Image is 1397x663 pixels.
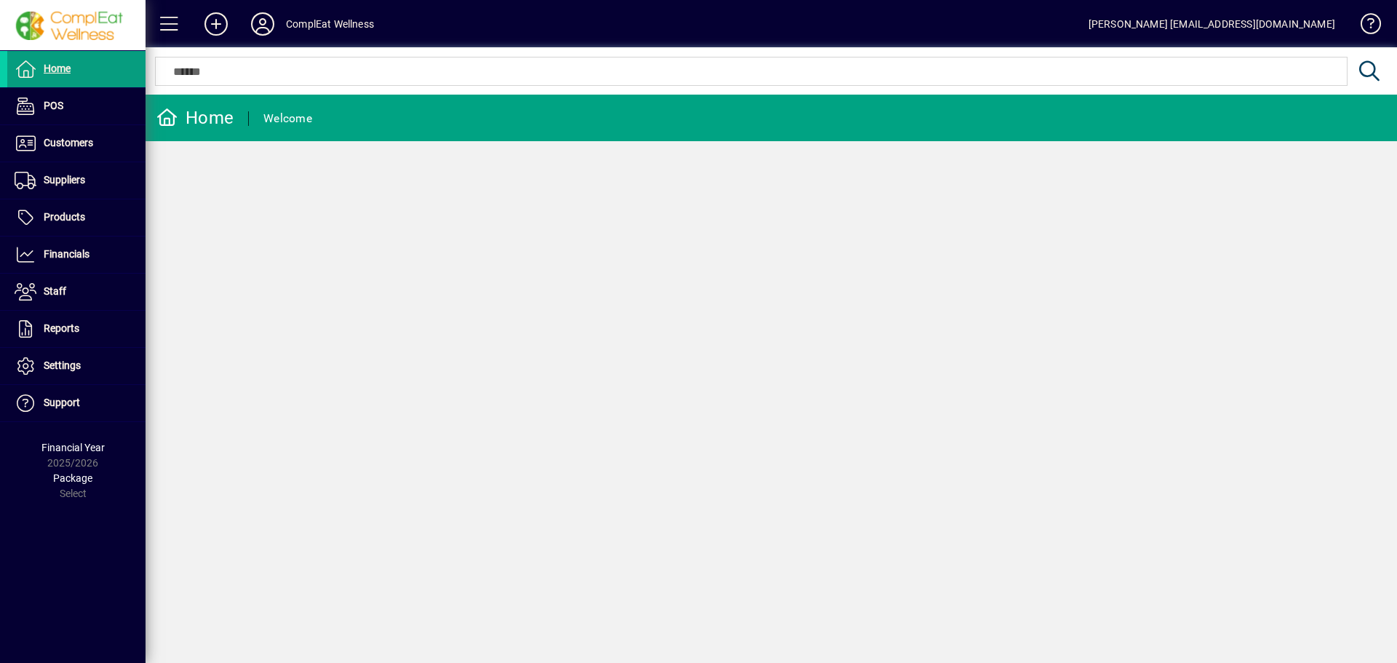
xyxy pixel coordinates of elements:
span: POS [44,100,63,111]
a: Staff [7,274,146,310]
div: ComplEat Wellness [286,12,374,36]
a: Suppliers [7,162,146,199]
span: Financial Year [41,442,105,453]
a: Support [7,385,146,421]
button: Add [193,11,239,37]
a: Financials [7,237,146,273]
a: Customers [7,125,146,162]
span: Products [44,211,85,223]
a: Knowledge Base [1350,3,1379,50]
div: [PERSON_NAME] [EMAIL_ADDRESS][DOMAIN_NAME] [1088,12,1335,36]
span: Settings [44,360,81,371]
div: Home [156,106,234,130]
a: POS [7,88,146,124]
span: Home [44,63,71,74]
span: Staff [44,285,66,297]
span: Customers [44,137,93,148]
a: Products [7,199,146,236]
span: Reports [44,322,79,334]
a: Settings [7,348,146,384]
div: Welcome [263,107,312,130]
span: Financials [44,248,89,260]
a: Reports [7,311,146,347]
span: Package [53,472,92,484]
span: Support [44,397,80,408]
span: Suppliers [44,174,85,186]
button: Profile [239,11,286,37]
